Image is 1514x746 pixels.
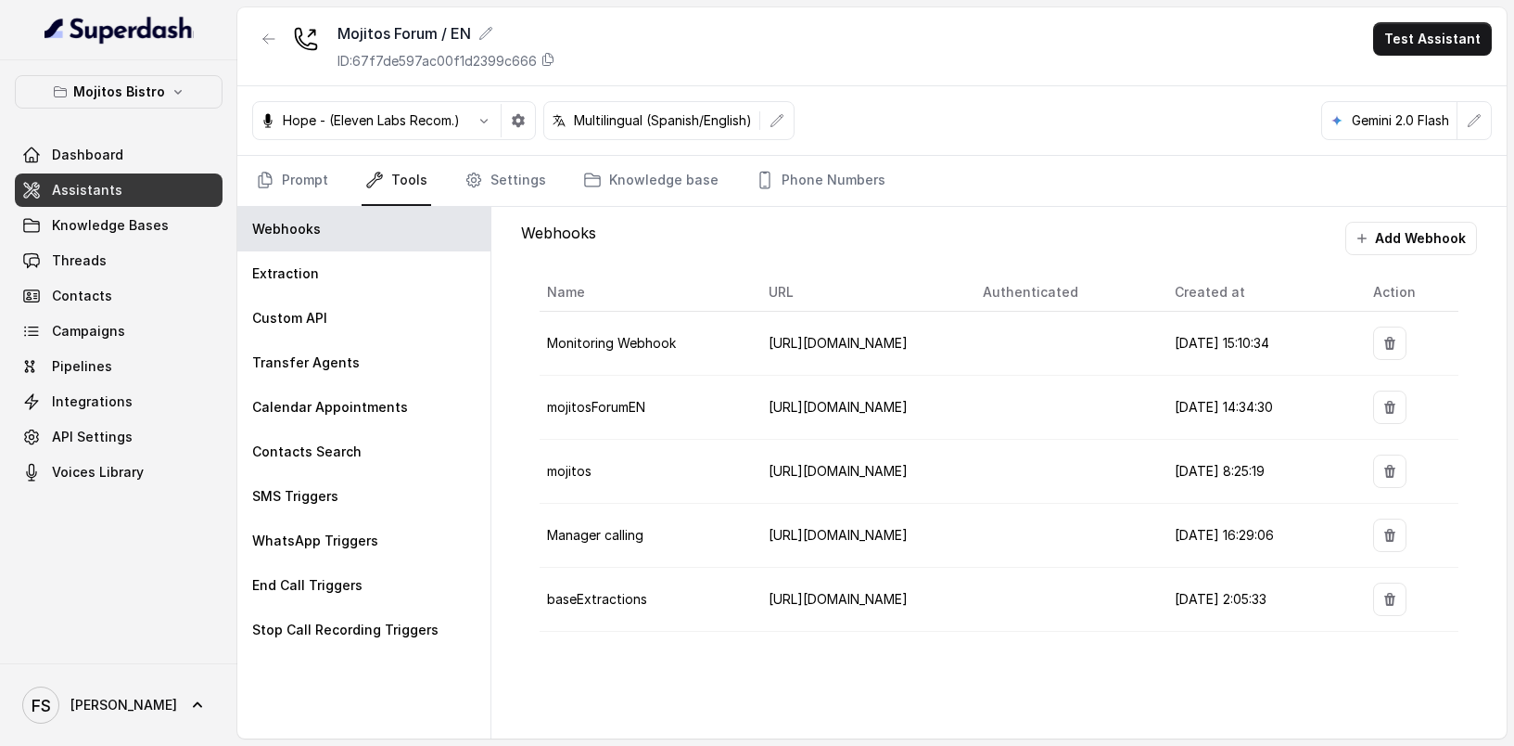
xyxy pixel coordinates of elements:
[769,335,908,351] span: [URL][DOMAIN_NAME]
[52,357,112,376] span: Pipelines
[252,156,332,206] a: Prompt
[1358,274,1458,312] th: Action
[1352,111,1449,130] p: Gemini 2.0 Flash
[15,174,223,207] a: Assistants
[968,274,1161,312] th: Authenticated
[52,322,125,341] span: Campaigns
[574,111,752,130] p: Multilingual (Spanish/English)
[15,75,223,109] button: Mojitos Bistro
[252,156,1492,206] nav: Tabs
[547,463,592,479] span: mojitos
[15,679,223,731] a: [PERSON_NAME]
[252,398,408,417] p: Calendar Appointments
[52,287,112,305] span: Contacts
[252,354,360,372] p: Transfer Agents
[15,420,223,454] a: API Settings
[32,696,51,715] text: FS
[362,156,431,206] a: Tools
[52,392,133,411] span: Integrations
[754,274,968,312] th: URL
[252,487,338,506] p: SMS Triggers
[547,335,676,351] span: Monitoring Webhook
[52,463,144,482] span: Voices Library
[52,146,123,164] span: Dashboard
[252,309,327,328] p: Custom API
[252,443,362,461] p: Contacts Search
[1175,399,1273,415] span: [DATE] 14:34:30
[252,576,363,595] p: End Call Triggers
[1175,591,1266,607] span: [DATE] 2:05:33
[579,156,722,206] a: Knowledge base
[540,274,754,312] th: Name
[1160,274,1358,312] th: Created at
[52,251,107,270] span: Threads
[15,138,223,172] a: Dashboard
[337,52,537,71] p: ID: 67f7de597ac00f1d2399c666
[1345,222,1477,255] button: Add Webhook
[547,399,645,415] span: mojitosForumEN
[769,591,908,607] span: [URL][DOMAIN_NAME]
[547,527,643,543] span: Manager calling
[769,463,908,479] span: [URL][DOMAIN_NAME]
[252,621,439,639] p: Stop Call Recording Triggers
[15,209,223,242] a: Knowledge Bases
[769,399,908,415] span: [URL][DOMAIN_NAME]
[547,591,647,607] span: baseExtractions
[15,315,223,348] a: Campaigns
[1373,22,1492,56] button: Test Assistant
[52,181,122,199] span: Assistants
[52,428,133,446] span: API Settings
[252,532,378,550] p: WhatsApp Triggers
[1330,113,1344,128] svg: google logo
[252,264,319,283] p: Extraction
[15,244,223,277] a: Threads
[1175,335,1269,351] span: [DATE] 15:10:34
[521,222,596,255] p: Webhooks
[15,385,223,418] a: Integrations
[283,111,460,130] p: Hope - (Eleven Labs Recom.)
[15,279,223,313] a: Contacts
[52,216,169,235] span: Knowledge Bases
[769,527,908,543] span: [URL][DOMAIN_NAME]
[1175,463,1265,479] span: [DATE] 8:25:19
[337,22,555,45] div: Mojitos Forum / EN
[70,696,177,714] span: [PERSON_NAME]
[45,15,194,45] img: light.svg
[1175,527,1274,543] span: [DATE] 16:29:06
[15,350,223,383] a: Pipelines
[73,81,165,103] p: Mojitos Bistro
[15,456,223,489] a: Voices Library
[461,156,550,206] a: Settings
[252,220,321,238] p: Webhooks
[752,156,889,206] a: Phone Numbers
